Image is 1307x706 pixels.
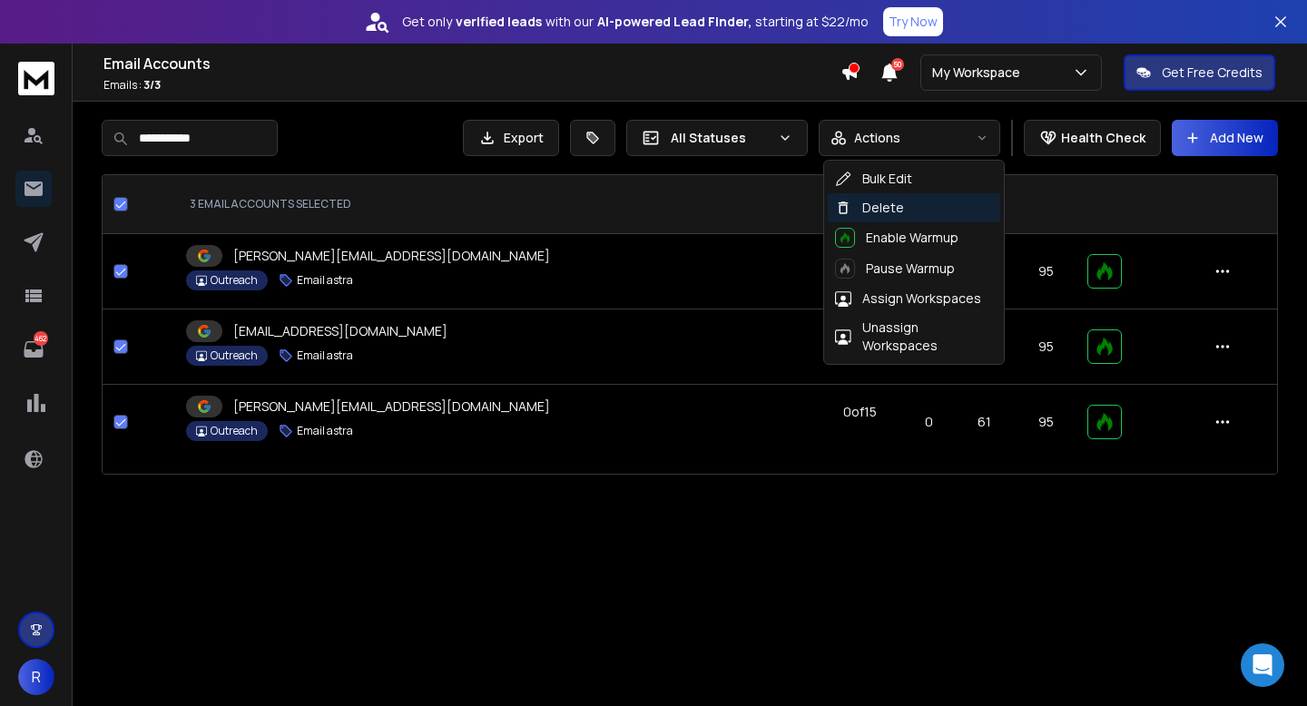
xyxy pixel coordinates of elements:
[233,247,550,265] p: [PERSON_NAME][EMAIL_ADDRESS][DOMAIN_NAME]
[1124,54,1275,91] button: Get Free Credits
[1016,385,1076,460] td: 95
[1016,234,1076,309] td: 95
[835,228,958,248] div: Enable Warmup
[297,424,353,438] p: Email astra
[18,659,54,695] button: R
[190,197,801,211] div: 3 EMAIL ACCOUNTS SELECTED
[15,331,52,368] a: 462
[211,348,258,363] p: Outreach
[835,289,981,308] div: Assign Workspaces
[891,58,904,71] span: 50
[835,259,955,279] div: Pause Warmup
[1162,64,1263,82] p: Get Free Credits
[103,53,840,74] h1: Email Accounts
[211,273,258,288] p: Outreach
[854,129,900,147] p: Actions
[1061,129,1145,147] p: Health Check
[835,199,904,217] div: Delete
[297,348,353,363] p: Email astra
[835,319,993,355] div: Unassign Workspaces
[883,7,943,36] button: Try Now
[1024,120,1161,156] button: Health Check
[456,13,542,31] strong: verified leads
[211,424,258,438] p: Outreach
[916,413,943,431] p: 0
[932,64,1027,82] p: My Workspace
[1172,120,1278,156] button: Add New
[463,120,559,156] button: Export
[143,77,161,93] span: 3 / 3
[1241,643,1284,687] div: Open Intercom Messenger
[954,385,1016,460] td: 61
[18,62,54,95] img: logo
[233,397,550,416] p: [PERSON_NAME][EMAIL_ADDRESS][DOMAIN_NAME]
[843,403,877,421] div: 0 of 15
[597,13,752,31] strong: AI-powered Lead Finder,
[402,13,869,31] p: Get only with our starting at $22/mo
[34,331,48,346] p: 462
[233,322,447,340] p: [EMAIL_ADDRESS][DOMAIN_NAME]
[103,78,840,93] p: Emails :
[835,170,912,188] div: Bulk Edit
[671,129,771,147] p: All Statuses
[889,13,938,31] p: Try Now
[1016,309,1076,385] td: 95
[297,273,353,288] p: Email astra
